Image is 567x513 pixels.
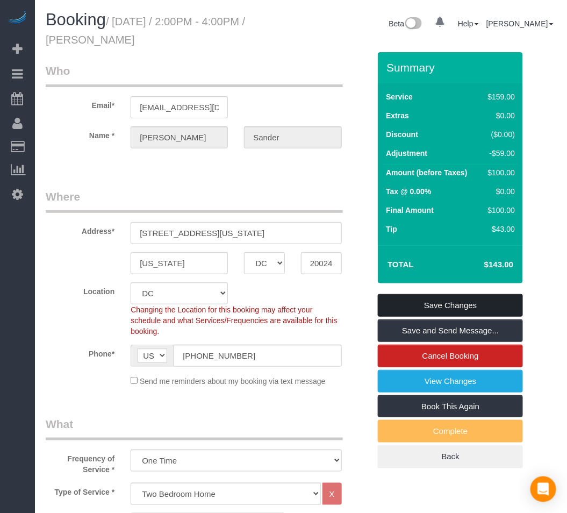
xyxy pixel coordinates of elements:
div: $159.00 [484,91,515,102]
span: Send me reminders about my booking via text message [140,377,326,386]
input: Email* [131,96,228,118]
h3: Summary [386,61,518,74]
div: Open Intercom Messenger [530,476,556,502]
label: Name * [38,126,123,141]
label: Address* [38,222,123,237]
img: Automaid Logo [6,11,28,26]
label: Service [386,91,413,102]
div: $100.00 [484,205,515,216]
label: Extras [386,110,409,121]
label: Adjustment [386,148,427,159]
div: $100.00 [484,167,515,178]
input: Zip Code* [301,252,342,274]
a: Book This Again [378,395,523,418]
label: Discount [386,129,418,140]
img: New interface [404,17,422,31]
div: $0.00 [484,186,515,197]
input: Phone* [174,345,341,367]
label: Email* [38,96,123,111]
label: Tax @ 0.00% [386,186,431,197]
strong: Total [387,260,414,269]
a: Help [458,19,479,28]
a: Beta [389,19,422,28]
small: / [DATE] / 2:00PM - 4:00PM / [PERSON_NAME] [46,16,245,46]
a: [PERSON_NAME] [486,19,554,28]
input: First Name* [131,126,228,148]
label: Final Amount [386,205,434,216]
label: Type of Service * [38,483,123,497]
legend: Where [46,189,343,213]
a: Back [378,445,523,468]
legend: Who [46,63,343,87]
label: Tip [386,224,397,234]
div: $43.00 [484,224,515,234]
h4: $143.00 [452,260,513,269]
span: Changing the Location for this booking may affect your schedule and what Services/Frequencies are... [131,305,337,336]
input: City* [131,252,228,274]
div: $0.00 [484,110,515,121]
label: Location [38,282,123,297]
div: -$59.00 [484,148,515,159]
a: View Changes [378,370,523,393]
a: Save and Send Message... [378,319,523,342]
label: Phone* [38,345,123,359]
label: Frequency of Service * [38,450,123,475]
legend: What [46,416,343,440]
a: Save Changes [378,294,523,317]
a: Cancel Booking [378,345,523,367]
label: Amount (before Taxes) [386,167,467,178]
span: Booking [46,10,106,29]
div: ($0.00) [484,129,515,140]
input: Last Name* [244,126,341,148]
